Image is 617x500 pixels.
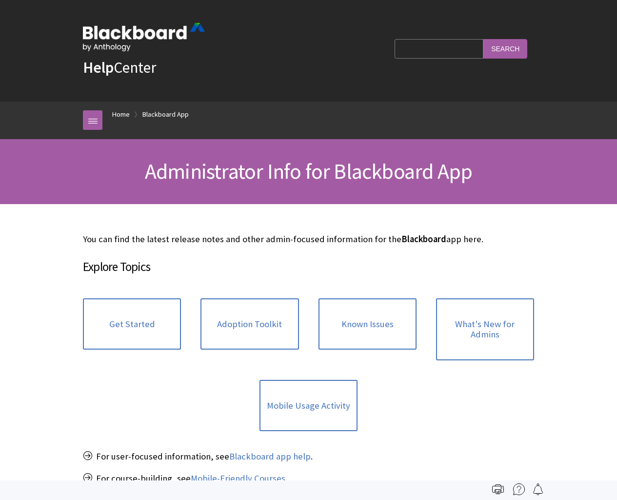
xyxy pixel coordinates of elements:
[483,39,527,58] input: Search
[83,23,205,51] img: Blackboard by Anthology
[229,451,311,462] a: Blackboard app help
[112,108,130,121] a: Home
[83,233,534,246] p: You can find the latest release notes and other admin-focused information for the app here.
[318,298,417,350] a: Known Issues
[83,58,156,77] a: HelpCenter
[83,450,534,463] p: For user-focused information, see .
[142,108,189,121] a: Blackboard App
[191,473,285,484] a: Mobile-Friendly Courses
[83,472,534,485] p: For course-building, see .
[401,233,446,245] span: Blackboard
[83,258,534,276] h3: Explore Topics
[436,298,534,360] a: What's New for Admins
[513,483,525,495] img: More help
[259,380,358,432] a: Mobile Usage Activity
[83,298,181,350] a: Get Started
[145,158,472,185] span: Administrator Info for Blackboard App
[200,298,299,350] a: Adoption Toolkit
[532,483,544,495] img: Follow this page
[83,58,114,77] strong: Help
[492,483,504,495] img: Print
